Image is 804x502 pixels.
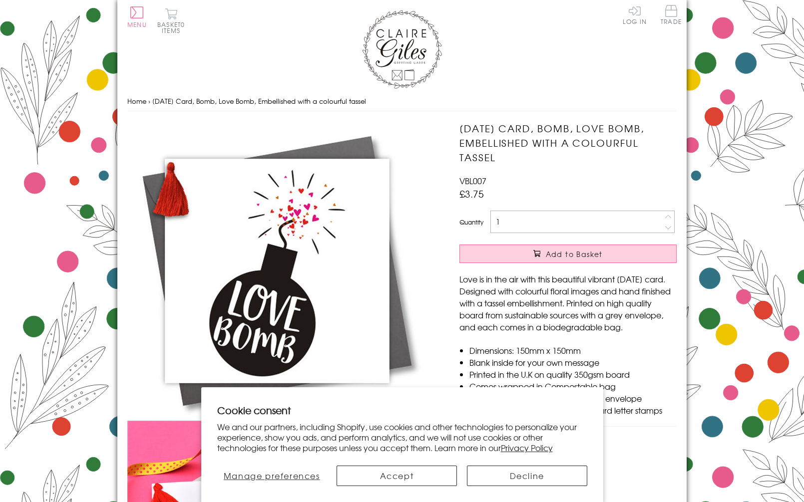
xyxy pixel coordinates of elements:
span: 0 items [162,20,185,35]
button: Decline [467,466,587,486]
a: Log In [623,5,647,24]
button: Accept [337,466,457,486]
p: Love is in the air with this beautiful vibrant [DATE] card. Designed with colourful floral images... [459,273,677,333]
li: Printed in the U.K on quality 350gsm board [469,368,677,380]
span: Menu [127,20,147,29]
li: Comes wrapped in Compostable bag [469,380,677,392]
span: › [148,96,150,106]
li: Dimensions: 150mm x 150mm [469,344,677,356]
button: Menu [127,6,147,27]
li: Blank inside for your own message [469,356,677,368]
button: Basket0 items [157,8,185,33]
p: We and our partners, including Shopify, use cookies and other technologies to personalize your ex... [217,422,587,453]
img: Claire Giles Greetings Cards [362,10,442,89]
a: Home [127,96,146,106]
span: VBL007 [459,175,486,187]
button: Add to Basket [459,245,677,263]
img: Valentine's Day Card, Bomb, Love Bomb, Embellished with a colourful tassel [127,121,427,421]
span: £3.75 [459,187,484,201]
span: Trade [661,5,682,24]
span: Add to Basket [546,249,603,259]
button: Manage preferences [217,466,327,486]
h1: [DATE] Card, Bomb, Love Bomb, Embellished with a colourful tassel [459,121,677,164]
nav: breadcrumbs [127,91,677,112]
h2: Cookie consent [217,403,587,417]
span: Manage preferences [224,470,320,482]
a: Privacy Policy [501,442,553,454]
span: [DATE] Card, Bomb, Love Bomb, Embellished with a colourful tassel [152,96,366,106]
a: Trade [661,5,682,26]
label: Quantity [459,218,483,227]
